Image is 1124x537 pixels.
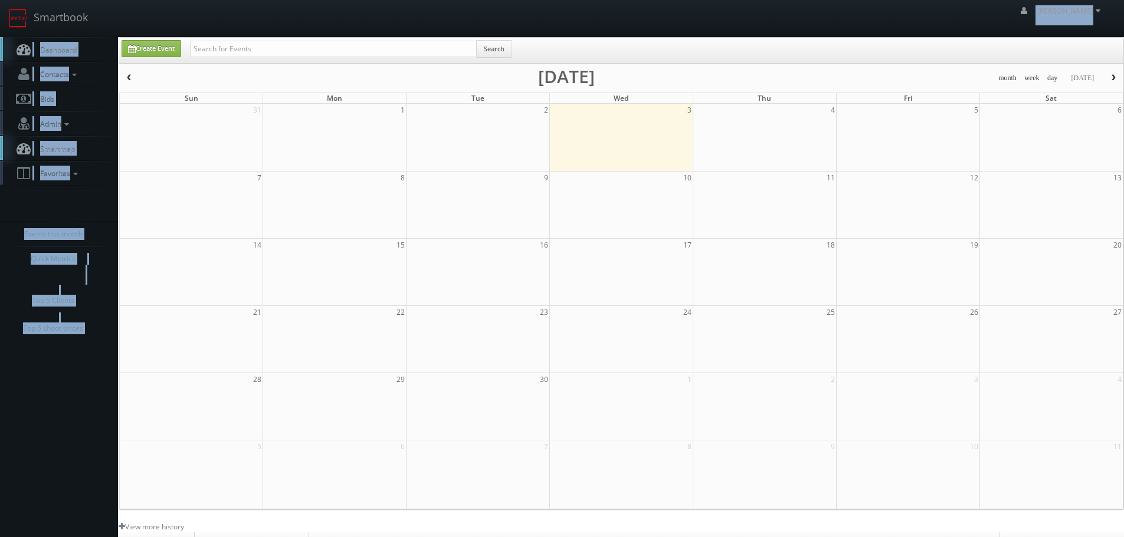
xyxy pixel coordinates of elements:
[1112,239,1123,251] span: 20
[471,93,484,103] span: Tue
[34,118,72,129] span: Admin
[969,440,979,453] span: 10
[1020,71,1044,85] button: week
[543,104,549,116] span: 2
[34,143,75,153] span: Smartmap
[686,373,693,386] span: 1
[614,93,628,103] span: Wed
[904,93,912,103] span: Fri
[969,239,979,251] span: 19
[682,306,693,318] span: 24
[830,440,836,453] span: 9
[825,306,836,318] span: 25
[830,373,836,386] span: 2
[539,239,549,251] span: 16
[973,104,979,116] span: 5
[24,228,83,240] span: Events this month
[399,172,406,184] span: 8
[34,69,80,79] span: Contacts
[395,306,406,318] span: 22
[1043,71,1062,85] button: day
[543,172,549,184] span: 9
[682,172,693,184] span: 10
[1116,104,1123,116] span: 6
[252,239,263,251] span: 14
[1046,93,1057,103] span: Sat
[256,440,263,453] span: 5
[32,295,74,307] span: Top 5 Clients
[252,373,263,386] span: 28
[34,44,77,54] span: Dashboard
[256,172,263,184] span: 7
[122,40,181,57] a: Create Event
[185,93,198,103] span: Sun
[969,172,979,184] span: 12
[538,71,595,83] h2: [DATE]
[23,322,83,334] span: Top 5 shoot prices
[327,93,342,103] span: Mon
[31,253,76,265] span: Quick Metrics
[825,172,836,184] span: 11
[395,239,406,251] span: 15
[539,306,549,318] span: 23
[682,239,693,251] span: 17
[1067,71,1098,85] button: [DATE]
[1112,306,1123,318] span: 27
[543,440,549,453] span: 7
[34,168,81,178] span: Favorites
[34,94,54,104] span: Bids
[686,440,693,453] span: 8
[190,41,477,57] input: Search for Events
[973,373,979,386] span: 3
[1112,172,1123,184] span: 13
[539,373,549,386] span: 30
[1112,440,1123,453] span: 11
[830,104,836,116] span: 4
[825,239,836,251] span: 18
[119,522,184,532] a: View more history
[252,306,263,318] span: 21
[758,93,771,103] span: Thu
[9,9,28,28] img: smartbook-logo.png
[476,40,512,58] button: Search
[399,104,406,116] span: 1
[399,440,406,453] span: 6
[994,71,1021,85] button: month
[1037,6,1104,16] span: [PERSON_NAME]
[252,104,263,116] span: 31
[969,306,979,318] span: 26
[1116,373,1123,386] span: 4
[686,104,693,116] span: 3
[395,373,406,386] span: 29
